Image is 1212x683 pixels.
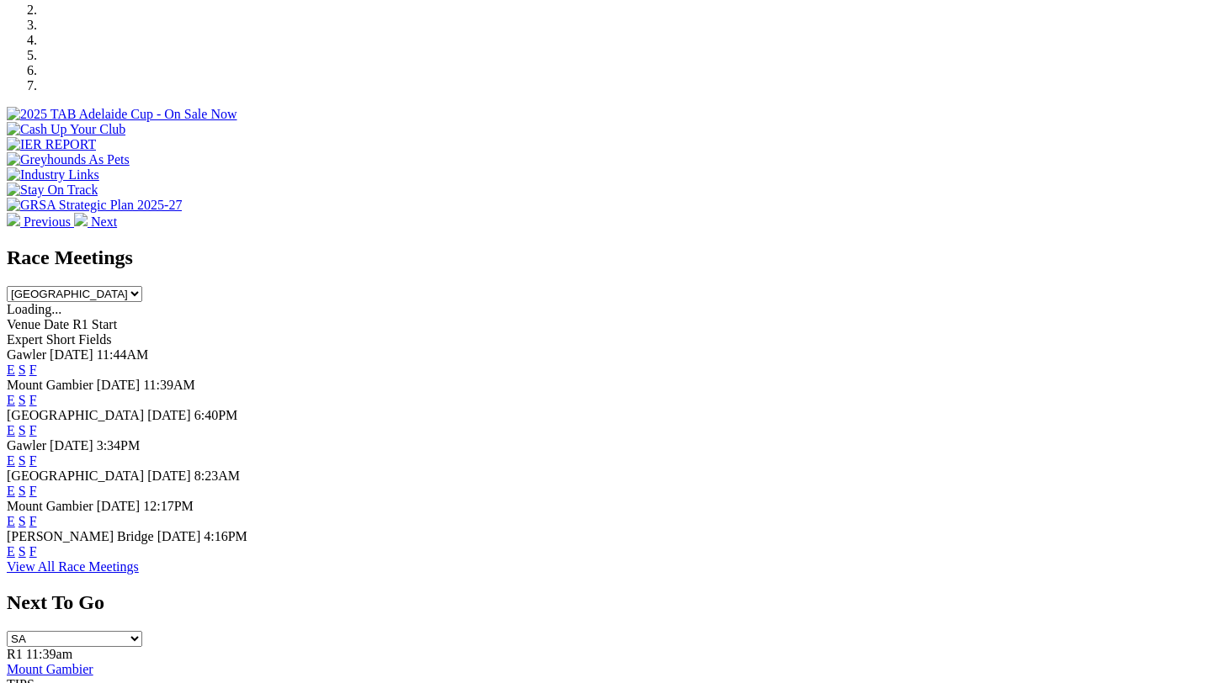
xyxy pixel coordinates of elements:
[29,363,37,377] a: F
[147,469,191,483] span: [DATE]
[143,378,195,392] span: 11:39AM
[7,591,1205,614] h2: Next To Go
[147,408,191,422] span: [DATE]
[7,647,23,661] span: R1
[19,544,26,559] a: S
[19,484,26,498] a: S
[7,559,139,574] a: View All Race Meetings
[29,484,37,498] a: F
[7,484,15,498] a: E
[7,662,93,676] a: Mount Gambier
[74,213,88,226] img: chevron-right-pager-white.svg
[7,213,20,226] img: chevron-left-pager-white.svg
[7,499,93,513] span: Mount Gambier
[7,302,61,316] span: Loading...
[194,408,238,422] span: 6:40PM
[7,363,15,377] a: E
[7,408,144,422] span: [GEOGRAPHIC_DATA]
[97,347,149,362] span: 11:44AM
[7,167,99,183] img: Industry Links
[7,122,125,137] img: Cash Up Your Club
[29,423,37,437] a: F
[24,214,71,229] span: Previous
[7,469,144,483] span: [GEOGRAPHIC_DATA]
[7,347,46,362] span: Gawler
[7,438,46,453] span: Gawler
[29,453,37,468] a: F
[19,453,26,468] a: S
[7,332,43,347] span: Expert
[7,107,237,122] img: 2025 TAB Adelaide Cup - On Sale Now
[7,529,154,543] span: [PERSON_NAME] Bridge
[7,317,40,331] span: Venue
[7,423,15,437] a: E
[50,347,93,362] span: [DATE]
[50,438,93,453] span: [DATE]
[7,183,98,198] img: Stay On Track
[97,499,141,513] span: [DATE]
[7,544,15,559] a: E
[97,378,141,392] span: [DATE]
[204,529,247,543] span: 4:16PM
[194,469,240,483] span: 8:23AM
[7,152,130,167] img: Greyhounds As Pets
[7,214,74,229] a: Previous
[26,647,72,661] span: 11:39am
[19,393,26,407] a: S
[78,332,111,347] span: Fields
[19,363,26,377] a: S
[7,514,15,528] a: E
[7,137,96,152] img: IER REPORT
[97,438,141,453] span: 3:34PM
[72,317,117,331] span: R1 Start
[19,514,26,528] a: S
[29,393,37,407] a: F
[7,378,93,392] span: Mount Gambier
[91,214,117,229] span: Next
[7,198,182,213] img: GRSA Strategic Plan 2025-27
[157,529,201,543] span: [DATE]
[29,544,37,559] a: F
[7,453,15,468] a: E
[29,514,37,528] a: F
[143,499,194,513] span: 12:17PM
[74,214,117,229] a: Next
[19,423,26,437] a: S
[7,246,1205,269] h2: Race Meetings
[7,393,15,407] a: E
[44,317,69,331] span: Date
[46,332,76,347] span: Short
